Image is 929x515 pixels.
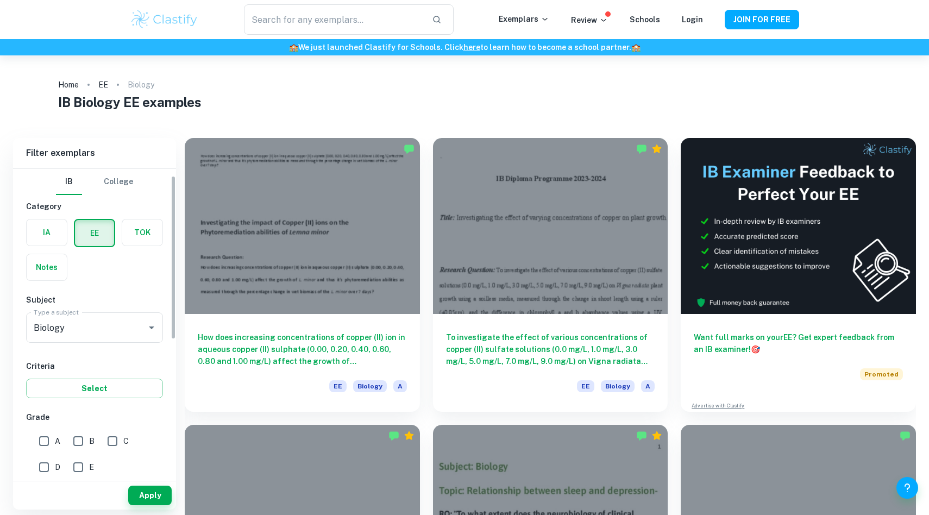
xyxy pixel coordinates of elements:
[860,368,903,380] span: Promoted
[144,320,159,335] button: Open
[128,79,154,91] p: Biology
[130,9,199,30] img: Clastify logo
[577,380,594,392] span: EE
[499,13,549,25] p: Exemplars
[185,138,420,412] a: How does increasing concentrations of copper (II) ion in aqueous copper (II) sulphate (0.00, 0.20...
[289,43,298,52] span: 🏫
[636,143,647,154] img: Marked
[463,43,480,52] a: here
[631,43,641,52] span: 🏫
[34,307,79,317] label: Type a subject
[329,380,347,392] span: EE
[641,380,655,392] span: A
[393,380,407,392] span: A
[433,138,668,412] a: To investigate the effect of various concentrations of copper (II) sulfate solutions (0.0 mg/L, 1...
[104,169,133,195] button: College
[89,461,94,473] span: E
[896,477,918,499] button: Help and Feedback
[446,331,655,367] h6: To investigate the effect of various concentrations of copper (II) sulfate solutions (0.0 mg/L, 1...
[98,77,108,92] a: EE
[198,331,407,367] h6: How does increasing concentrations of copper (II) ion in aqueous copper (II) sulphate (0.00, 0.20...
[651,143,662,154] div: Premium
[388,430,399,441] img: Marked
[694,331,903,355] h6: Want full marks on your EE ? Get expert feedback from an IB examiner!
[27,219,67,246] button: IA
[601,380,635,392] span: Biology
[123,435,129,447] span: C
[13,138,176,168] h6: Filter exemplars
[900,430,911,441] img: Marked
[244,4,423,35] input: Search for any exemplars...
[630,15,660,24] a: Schools
[26,379,163,398] button: Select
[128,486,172,505] button: Apply
[26,294,163,306] h6: Subject
[725,10,799,29] button: JOIN FOR FREE
[89,435,95,447] span: B
[681,138,916,314] img: Thumbnail
[56,169,133,195] div: Filter type choice
[75,220,114,246] button: EE
[26,200,163,212] h6: Category
[122,219,162,246] button: TOK
[404,430,415,441] div: Premium
[58,92,871,112] h1: IB Biology EE examples
[2,41,927,53] h6: We just launched Clastify for Schools. Click to learn how to become a school partner.
[636,430,647,441] img: Marked
[404,143,415,154] img: Marked
[26,411,163,423] h6: Grade
[26,360,163,372] h6: Criteria
[651,430,662,441] div: Premium
[692,402,744,410] a: Advertise with Clastify
[353,380,387,392] span: Biology
[681,138,916,412] a: Want full marks on yourEE? Get expert feedback from an IB examiner!PromotedAdvertise with Clastify
[55,435,60,447] span: A
[58,77,79,92] a: Home
[27,254,67,280] button: Notes
[55,461,60,473] span: D
[751,345,760,354] span: 🎯
[571,14,608,26] p: Review
[56,169,82,195] button: IB
[682,15,703,24] a: Login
